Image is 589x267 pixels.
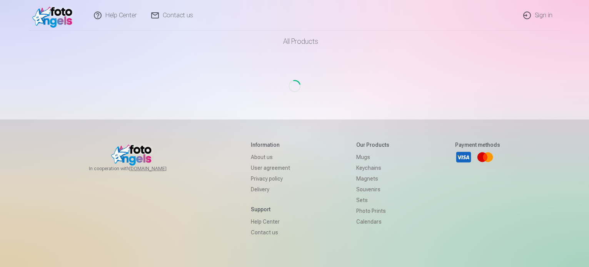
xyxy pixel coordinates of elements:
a: Mastercard [477,149,494,166]
a: User agreement [251,163,290,173]
a: Calendars [356,216,389,227]
a: Keychains [356,163,389,173]
a: All products [262,31,327,52]
a: Sets [356,195,389,206]
a: Delivery [251,184,290,195]
a: About us [251,152,290,163]
a: Help Center [251,216,290,227]
h5: Information [251,141,290,149]
a: Photo prints [356,206,389,216]
h5: Payment methods [455,141,500,149]
h5: Support [251,206,290,213]
img: /v1 [32,3,77,28]
a: Privacy policy [251,173,290,184]
a: Contact us [251,227,290,238]
a: Mugs [356,152,389,163]
span: In cooperation with [89,166,185,172]
a: [DOMAIN_NAME] [129,166,185,172]
a: Magnets [356,173,389,184]
h5: Our products [356,141,389,149]
a: Visa [455,149,472,166]
a: Souvenirs [356,184,389,195]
